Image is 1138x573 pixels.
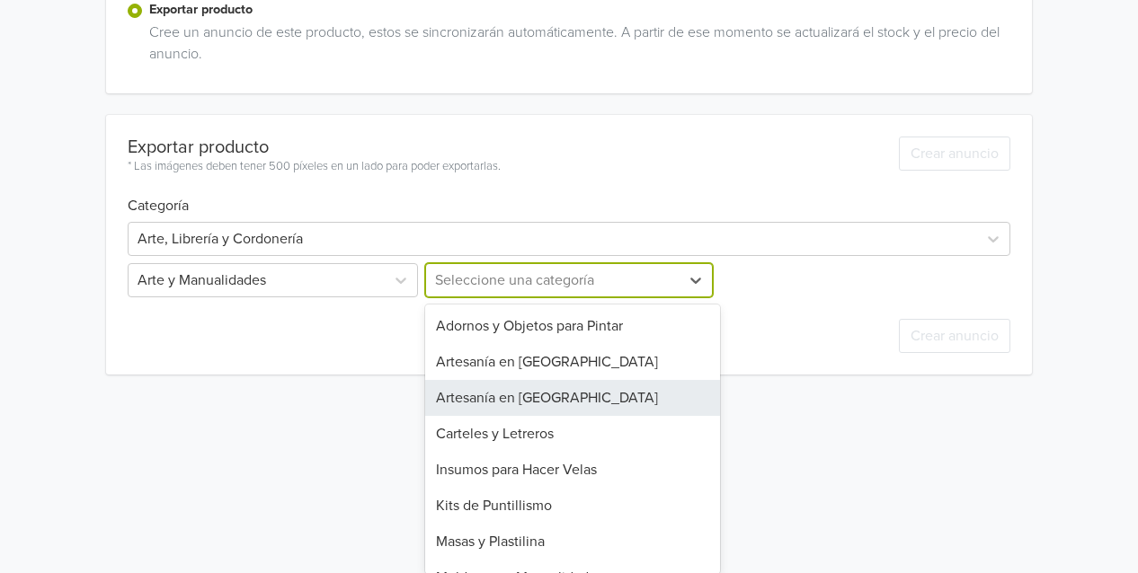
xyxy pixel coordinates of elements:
[425,416,719,452] div: Carteles y Letreros
[142,22,1010,72] div: Cree un anuncio de este producto, estos se sincronizarán automáticamente. A partir de ese momento...
[425,308,719,344] div: Adornos y Objetos para Pintar
[425,452,719,488] div: Insumos para Hacer Velas
[425,524,719,560] div: Masas y Plastilina
[425,344,719,380] div: Artesanía en [GEOGRAPHIC_DATA]
[128,137,501,158] div: Exportar producto
[425,488,719,524] div: Kits de Puntillismo
[128,158,501,176] div: * Las imágenes deben tener 500 píxeles en un lado para poder exportarlas.
[425,380,719,416] div: Artesanía en [GEOGRAPHIC_DATA]
[899,319,1010,353] button: Crear anuncio
[128,176,1010,215] h6: Categoría
[899,137,1010,171] button: Crear anuncio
